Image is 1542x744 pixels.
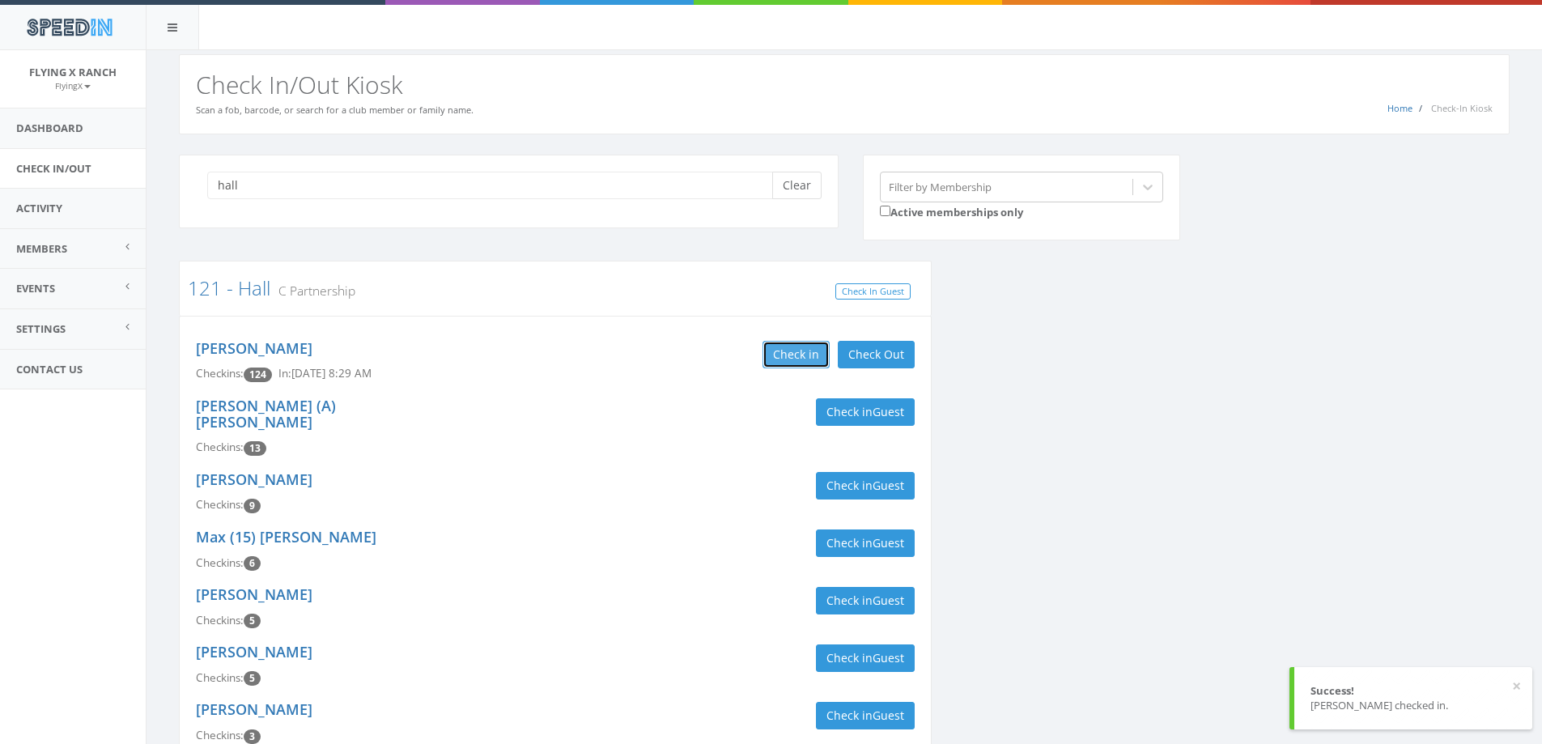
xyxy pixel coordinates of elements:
span: Guest [873,650,904,665]
span: Check-In Kiosk [1431,102,1493,114]
span: Checkin count [244,614,261,628]
a: [PERSON_NAME] [196,642,312,661]
small: C Partnership [270,282,355,300]
button: Clear [772,172,822,199]
span: Checkin count [244,671,261,686]
small: FlyingX [55,80,91,91]
span: Checkins: [196,670,244,685]
a: Check In Guest [835,283,911,300]
span: Checkins: [196,613,244,627]
span: Checkins: [196,555,244,570]
label: Active memberships only [880,202,1023,220]
span: In: [DATE] 8:29 AM [278,366,372,381]
span: Checkin count [244,556,261,571]
a: [PERSON_NAME] (A) [PERSON_NAME] [196,396,336,432]
button: Check inGuest [816,529,915,557]
button: × [1512,678,1521,695]
span: Settings [16,321,66,336]
span: Guest [873,708,904,723]
button: Check inGuest [816,398,915,426]
h2: Check In/Out Kiosk [196,71,1493,98]
div: [PERSON_NAME] checked in. [1310,698,1516,713]
a: Max (15) [PERSON_NAME] [196,527,376,546]
div: Filter by Membership [889,179,992,194]
span: Members [16,241,67,256]
span: Guest [873,535,904,551]
div: Success! [1310,683,1516,699]
span: Guest [873,593,904,608]
a: [PERSON_NAME] [196,470,312,489]
img: speedin_logo.png [19,12,120,42]
span: Checkin count [244,368,272,382]
button: Check inGuest [816,587,915,614]
a: [PERSON_NAME] [196,338,312,358]
a: [PERSON_NAME] [196,585,312,604]
button: Check inGuest [816,644,915,672]
input: Active memberships only [880,206,890,216]
span: Checkins: [196,497,244,512]
span: Flying X Ranch [29,65,117,79]
a: [PERSON_NAME] [196,699,312,719]
button: Check Out [838,341,915,368]
span: Checkin count [244,499,261,513]
span: Checkins: [196,728,244,742]
input: Search a name to check in [207,172,784,199]
span: Checkins: [196,366,244,381]
small: Scan a fob, barcode, or search for a club member or family name. [196,104,474,116]
button: Check inGuest [816,472,915,500]
span: Guest [873,404,904,419]
a: Home [1387,102,1412,114]
span: Checkins: [196,440,244,454]
span: Contact Us [16,362,83,376]
a: FlyingX [55,78,91,92]
a: 121 - Hall [188,274,270,301]
span: Checkin count [244,441,266,456]
span: Checkin count [244,729,261,744]
span: Events [16,281,55,295]
button: Check inGuest [816,702,915,729]
button: Check in [763,341,830,368]
span: Guest [873,478,904,493]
